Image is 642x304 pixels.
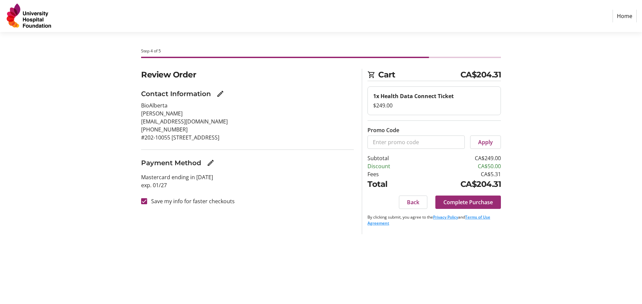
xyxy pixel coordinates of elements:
span: Apply [478,138,493,146]
button: Apply [470,135,501,149]
td: Fees [367,170,415,178]
span: CA$204.31 [460,69,501,81]
span: Back [407,198,419,206]
td: Subtotal [367,154,415,162]
a: Privacy Policy [433,214,458,220]
a: Terms of Use Agreement [367,214,490,226]
td: CA$204.31 [415,178,501,190]
h2: Review Order [141,69,354,81]
td: Discount [367,162,415,170]
button: Edit Contact Information [214,87,227,100]
div: $249.00 [373,101,495,109]
h3: Payment Method [141,158,201,168]
label: Promo Code [367,126,399,134]
p: [EMAIL_ADDRESS][DOMAIN_NAME] [141,117,354,125]
p: Mastercard ending in [DATE] exp. 01/27 [141,173,354,189]
td: Total [367,178,415,190]
button: Back [399,196,427,209]
input: Enter promo code [367,135,465,149]
strong: 1x Health Data Connect Ticket [373,92,454,100]
div: Step 4 of 5 [141,48,501,54]
a: Home [613,10,637,22]
img: University Hospital Foundation's Logo [5,3,53,29]
p: #202-10055 [STREET_ADDRESS] [141,133,354,141]
p: BioAlberta [141,101,354,109]
button: Complete Purchase [435,196,501,209]
button: Edit Payment Method [204,156,217,170]
span: Complete Purchase [443,198,493,206]
p: [PERSON_NAME] [141,109,354,117]
td: CA$50.00 [415,162,501,170]
label: Save my info for faster checkouts [147,197,235,205]
p: By clicking submit, you agree to the and [367,214,501,226]
p: [PHONE_NUMBER] [141,125,354,133]
td: CA$249.00 [415,154,501,162]
h3: Contact Information [141,89,211,99]
span: Cart [378,69,460,81]
td: CA$5.31 [415,170,501,178]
